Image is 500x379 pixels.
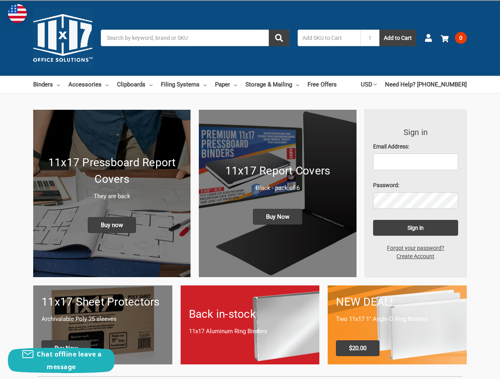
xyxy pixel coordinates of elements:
a: Paper [215,76,237,93]
h1: 11x17 Sheet Protectors [42,294,164,310]
img: duty and tax information for United States [8,4,27,23]
span: $20.00 [336,340,379,356]
a: Forgot your password? [383,244,449,252]
a: Binders [33,76,60,93]
h3: Sign in [373,126,458,138]
a: Storage & Mailing [245,76,299,93]
img: 11x17 Report Covers [199,110,356,277]
span: Buy Now [253,209,302,225]
a: 11x17 Report Covers 11x17 Report Covers Black - pack of 6 Buy Now [199,110,356,277]
p: Archivalable Poly 25 sleeves [42,315,164,324]
h1: 11x17 Report Covers [207,163,348,179]
a: 0 [441,28,467,48]
input: Sign in [373,220,458,236]
a: New 11x17 Pressboard Binders 11x17 Pressboard Report Covers They are back Buy now [33,110,191,277]
h1: 11x17 Pressboard Report Covers [42,154,182,188]
span: Chat offline leave a message [37,350,102,371]
a: Back in-stock 11x17 Aluminum Ring Binders [181,285,320,364]
a: 11x17 sheet protectors 11x17 Sheet Protectors Archivalable Poly 25 sleeves Buy Now [33,285,172,364]
a: Create Account [392,252,439,261]
h1: Back in-stock [189,306,311,323]
a: Accessories [68,76,109,93]
label: Email Address: [373,143,458,151]
p: Two 11x17 1" Angle-D Ring Binders [336,315,458,324]
a: 11x17 Binder 2-pack only $20.00 NEW DEAL! Two 11x17 1" Angle-D Ring Binders $20.00 [328,285,467,364]
p: They are back [42,192,182,201]
span: 0 [455,32,467,44]
h1: NEW DEAL! [336,294,458,310]
input: Add SKU to Cart [298,30,360,46]
span: Buy Now [42,340,91,356]
img: 11x17.com [33,8,92,68]
p: 11x17 Aluminum Ring Binders [189,327,311,336]
a: Filing Systems [161,76,207,93]
p: Black - pack of 6 [207,184,348,193]
a: Clipboards [117,76,153,93]
a: Need Help? [PHONE_NUMBER] [385,76,467,93]
img: New 11x17 Pressboard Binders [33,110,191,277]
button: Chat offline leave a message [8,348,115,373]
button: Add to Cart [379,30,416,46]
span: Buy now [88,217,136,233]
label: Password: [373,181,458,189]
a: USD [361,76,377,93]
a: Free Offers [308,76,337,93]
input: Search by keyword, brand or SKU [101,30,289,46]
